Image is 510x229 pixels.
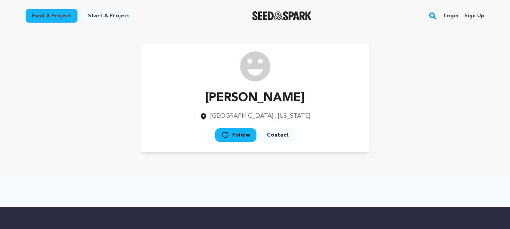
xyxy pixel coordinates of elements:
[210,113,273,119] span: [GEOGRAPHIC_DATA]
[261,128,295,142] a: Contact
[252,11,311,20] img: Seed&Spark Logo Dark Mode
[252,11,311,20] a: Seed&Spark Homepage
[82,9,136,23] a: Start a project
[464,10,484,22] a: Sign up
[200,89,310,107] p: [PERSON_NAME]
[240,51,270,81] img: /img/default-images/user/medium/user.png image
[26,9,77,23] a: Fund a project
[444,10,458,22] a: Login
[275,113,310,119] span: , [US_STATE]
[215,128,256,142] a: Follow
